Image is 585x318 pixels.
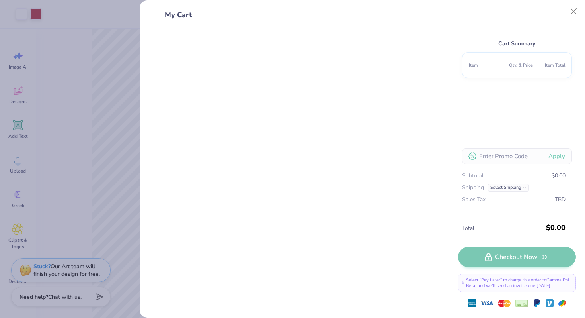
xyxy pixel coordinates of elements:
[533,59,565,71] th: Item Total
[462,195,486,204] span: Sales Tax
[468,299,476,307] img: express
[515,299,528,307] img: cheque
[462,224,544,233] span: Total
[498,297,511,310] img: master-card
[462,183,484,192] span: Shipping
[462,148,572,164] input: Enter Promo Code
[480,297,493,310] img: visa
[462,171,484,180] span: Subtotal
[552,171,565,180] span: $0.00
[546,299,554,307] img: Venmo
[558,299,566,307] img: GPay
[501,59,533,71] th: Qty. & Price
[165,10,428,27] div: My Cart
[555,195,565,204] span: TBD
[566,4,581,19] button: Close
[488,184,529,192] div: Select Shipping
[458,274,576,292] div: Select “Pay Later” to charge this order to Gamma Phi Beta , and we’ll send an invoice due [DATE].
[533,299,541,307] img: Paypal
[546,220,565,235] span: $0.00
[462,39,572,48] div: Cart Summary
[469,59,501,71] th: Item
